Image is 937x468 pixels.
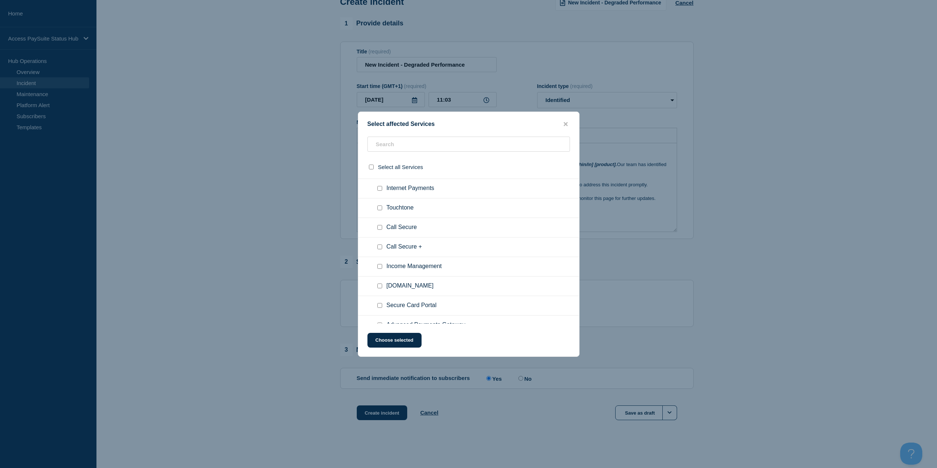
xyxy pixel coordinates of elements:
span: Secure Card Portal [387,302,437,309]
input: Call Secure checkbox [377,225,382,230]
span: Income Management [387,263,442,270]
input: Call Secure + checkbox [377,244,382,249]
input: Income Management checkbox [377,264,382,269]
span: Select all Services [378,164,423,170]
span: [DOMAIN_NAME] [387,282,434,290]
input: Search [367,137,570,152]
input: select all checkbox [369,165,374,169]
button: close button [561,121,570,128]
input: Secure Card Portal checkbox [377,303,382,308]
input: Advanced Payments Gateway checkbox [377,323,382,327]
span: Internet Payments [387,185,434,192]
span: Call Secure + [387,243,422,251]
span: Touchtone [387,204,414,212]
button: Choose selected [367,333,422,348]
input: Paye.net checkbox [377,284,382,288]
input: Touchtone checkbox [377,205,382,210]
input: Internet Payments checkbox [377,186,382,191]
span: Advanced Payments Gateway [387,321,465,329]
div: Select affected Services [358,121,579,128]
span: Call Secure [387,224,417,231]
